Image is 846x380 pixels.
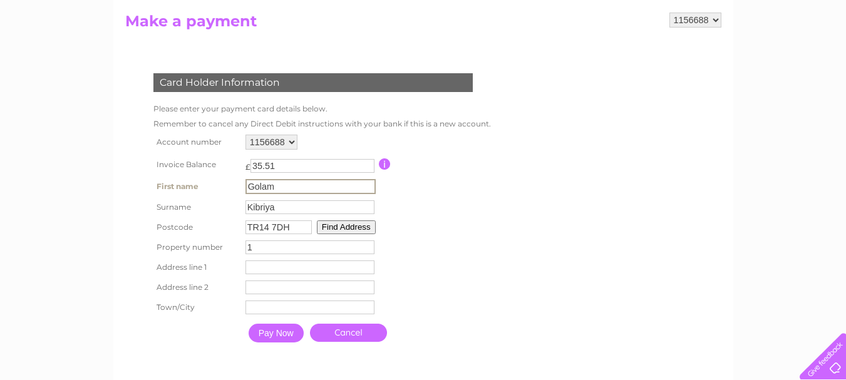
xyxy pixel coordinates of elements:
input: Information [379,158,391,170]
th: Account number [150,131,242,153]
img: logo.png [29,33,93,71]
button: Find Address [317,220,376,234]
th: Postcode [150,217,242,237]
th: Town/City [150,297,242,317]
a: Water [626,53,649,63]
a: Blog [737,53,755,63]
input: Pay Now [249,324,304,342]
a: Cancel [310,324,387,342]
td: £ [245,156,250,172]
div: Card Holder Information [153,73,473,92]
td: Remember to cancel any Direct Debit instructions with your bank if this is a new account. [150,116,494,131]
a: Telecoms [692,53,730,63]
h2: Make a payment [125,13,721,36]
th: First name [150,176,242,197]
th: Property number [150,237,242,257]
a: Log out [805,53,834,63]
div: Clear Business is a trading name of Verastar Limited (registered in [GEOGRAPHIC_DATA] No. 3667643... [128,7,720,61]
th: Invoice Balance [150,153,242,176]
th: Surname [150,197,242,217]
td: Please enter your payment card details below. [150,101,494,116]
a: 0333 014 3131 [610,6,696,22]
a: Energy [657,53,684,63]
th: Address line 1 [150,257,242,277]
th: Address line 2 [150,277,242,297]
a: Contact [763,53,793,63]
